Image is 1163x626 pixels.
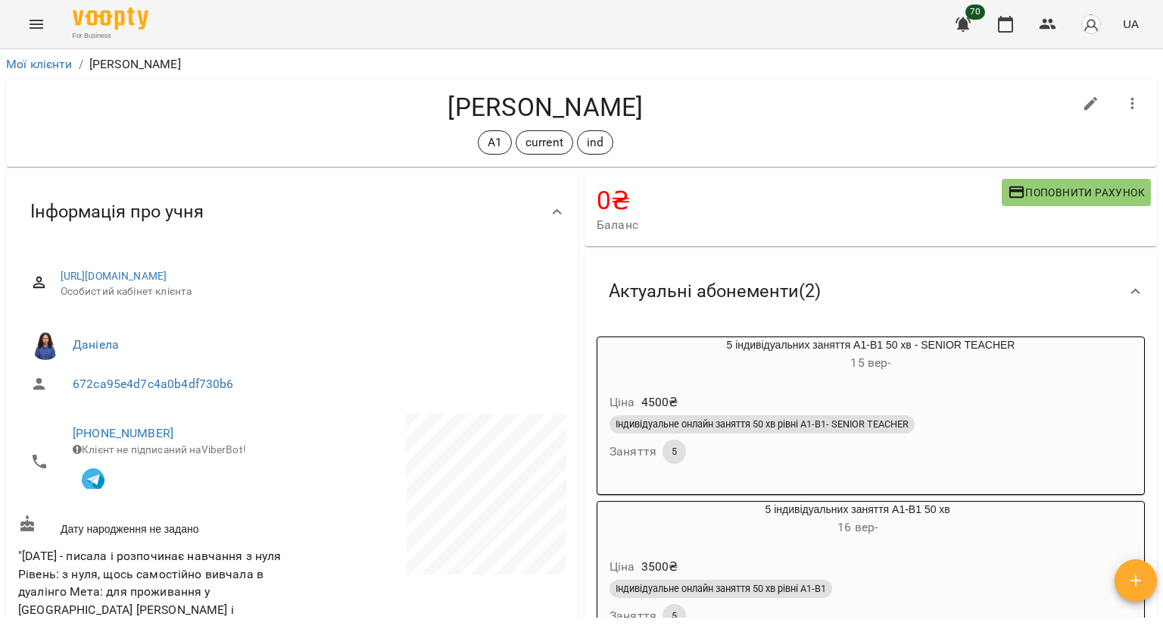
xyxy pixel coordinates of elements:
[1002,179,1151,206] button: Поповнити рахунок
[585,252,1157,330] div: Актуальні абонементи(2)
[663,609,686,623] span: 5
[73,31,148,41] span: For Business
[597,337,1144,482] button: 5 індивідуальних заняття А1-В1 50 хв - SENIOR TEACHER15 вер- Ціна4500₴Індивідуальне онлайн занятт...
[663,445,686,459] span: 5
[61,270,167,282] a: [URL][DOMAIN_NAME]
[6,173,578,251] div: Інформація про учня
[61,284,554,299] span: Особистий кабінет клієнта
[525,133,563,152] p: current
[6,55,1157,74] nav: breadcrumb
[1117,10,1145,38] button: UA
[610,392,635,413] h6: Ціна
[73,443,246,455] span: Клієнт не підписаний на ViberBot!
[587,133,603,152] p: ind
[89,55,181,74] p: [PERSON_NAME]
[1008,183,1145,202] span: Поповнити рахунок
[597,185,1002,216] h4: 0 ₴
[610,556,635,577] h6: Ціна
[488,133,502,152] p: А1
[641,558,678,576] p: 3500 ₴
[610,582,832,596] span: Індивідуальне онлайн заняття 50 хв рівні А1-В1
[73,377,234,391] a: 672ca95e4d7c4a0b4df730b6
[18,6,55,42] button: Menu
[610,441,656,462] h6: Заняття
[516,130,573,155] div: current
[82,468,104,491] img: Telegram
[597,502,1118,538] div: 5 індивідуальних заняття А1-В1 50 хв
[15,512,292,540] div: Дату народження не задано
[30,200,204,224] span: Інформація про учня
[18,92,1073,123] h4: [PERSON_NAME]
[73,426,173,440] a: [PHONE_NUMBER]
[1080,14,1102,35] img: avatar_s.png
[6,57,73,71] a: Мої клієнти
[577,130,613,155] div: ind
[597,337,1144,374] div: 5 індивідуальних заняття А1-В1 50 хв - SENIOR TEACHER
[850,355,890,370] span: 15 вер -
[79,55,83,74] li: /
[73,457,114,498] button: Клієнт підписаний на VooptyBot
[837,520,878,534] span: 16 вер -
[73,8,148,30] img: Voopty Logo
[1123,16,1139,32] span: UA
[610,418,915,431] span: Індивідуальне онлайн заняття 50 хв рівні А1-В1- SENIOR TEACHER
[965,5,985,20] span: 70
[478,130,512,155] div: А1
[597,216,1002,234] span: Баланс
[30,330,61,360] img: Даніела
[73,337,119,352] a: Даніела
[609,280,821,303] span: Актуальні абонементи ( 2 )
[641,393,678,412] p: 4500 ₴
